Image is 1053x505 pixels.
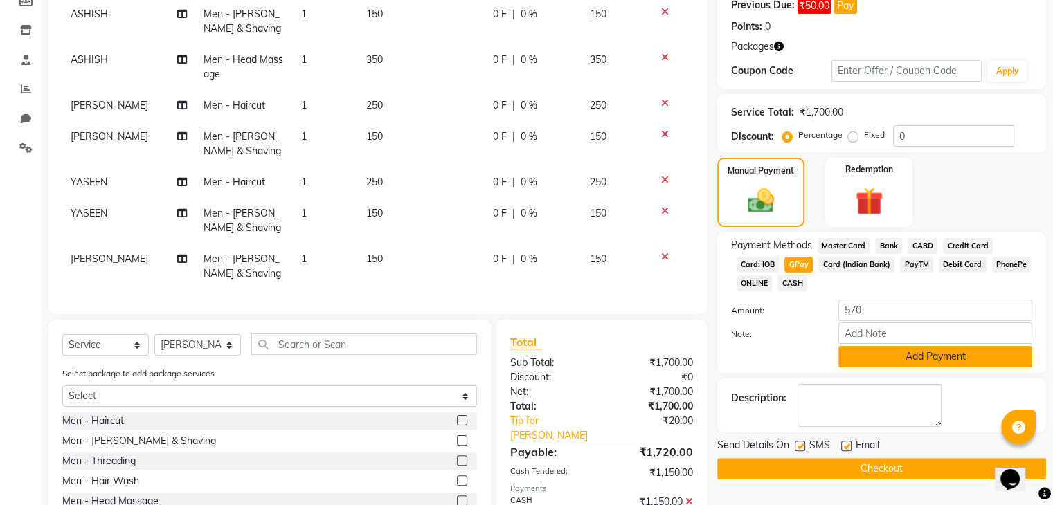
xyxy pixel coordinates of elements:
span: ASHISH [71,53,108,66]
span: 1 [301,8,307,20]
input: Add Note [838,322,1032,344]
span: 1 [301,53,307,66]
span: 350 [366,53,383,66]
span: ONLINE [737,275,773,291]
span: Men - [PERSON_NAME] & Shaving [204,207,281,234]
span: | [512,206,515,221]
label: Fixed [864,129,885,141]
span: Men - Head Massage [204,53,283,80]
span: 1 [301,176,307,188]
label: Note: [721,328,828,340]
span: YASEEN [71,207,107,219]
span: 0 % [521,129,537,144]
label: Manual Payment [728,165,794,177]
span: 250 [590,176,606,188]
span: | [512,7,515,21]
label: Amount: [721,304,828,317]
span: | [512,98,515,113]
span: Men - [PERSON_NAME] & Shaving [204,8,281,35]
div: Total: [500,399,602,414]
span: CASH [777,275,807,291]
span: 0 F [493,98,507,113]
span: 1 [301,252,307,265]
div: Discount: [731,129,774,144]
span: Payment Methods [731,238,812,252]
span: 0 F [493,53,507,67]
div: Discount: [500,370,602,385]
div: Men - Haircut [62,414,124,428]
div: ₹20.00 [618,414,703,443]
span: Packages [731,39,774,54]
span: [PERSON_NAME] [71,99,148,111]
span: 150 [590,252,606,265]
div: Men - Threading [62,454,136,468]
span: 0 F [493,129,507,144]
span: 0 F [493,206,507,221]
span: Card (Indian Bank) [818,257,894,273]
span: 1 [301,130,307,143]
img: _cash.svg [739,185,782,216]
div: ₹1,700.00 [800,105,843,120]
span: GPay [784,257,813,273]
span: 250 [366,99,383,111]
div: Men - Hair Wash [62,474,139,488]
div: Sub Total: [500,356,602,370]
span: 250 [366,176,383,188]
span: Email [856,438,879,455]
span: Card: IOB [737,257,780,273]
button: Checkout [717,458,1046,479]
button: Add Payment [838,346,1032,367]
span: 0 F [493,7,507,21]
input: Amount [838,300,1032,321]
img: _gift.svg [847,184,892,219]
div: Coupon Code [731,64,831,78]
input: Search or Scan [251,333,477,355]
input: Enter Offer / Coupon Code [831,60,982,82]
iframe: chat widget [995,450,1039,491]
span: Credit Card [943,238,993,254]
label: Percentage [798,129,843,141]
span: 0 F [493,175,507,190]
label: Redemption [845,163,893,176]
span: 150 [366,8,383,20]
span: | [512,129,515,144]
span: | [512,175,515,190]
div: ₹1,700.00 [602,399,703,414]
span: PayTM [900,257,933,273]
span: Send Details On [717,438,789,455]
a: Tip for [PERSON_NAME] [500,414,618,443]
span: 150 [590,207,606,219]
span: CARD [908,238,937,254]
span: SMS [809,438,830,455]
span: | [512,53,515,67]
span: ASHISH [71,8,108,20]
span: Bank [875,238,902,254]
span: 0 % [521,175,537,190]
div: ₹1,720.00 [602,443,703,460]
span: 350 [590,53,606,66]
span: PhonePe [992,257,1032,273]
span: Men - [PERSON_NAME] & Shaving [204,130,281,157]
div: Men - [PERSON_NAME] & Shaving [62,434,216,448]
span: 1 [301,99,307,111]
span: 150 [590,130,606,143]
span: 150 [366,252,383,265]
span: Men - Haircut [204,176,265,188]
div: Net: [500,385,602,399]
div: Service Total: [731,105,794,120]
div: Payable: [500,443,602,460]
span: Men - Haircut [204,99,265,111]
span: 0 % [521,98,537,113]
div: Cash Tendered: [500,466,602,480]
div: ₹1,150.00 [602,466,703,480]
span: 250 [590,99,606,111]
button: Apply [987,61,1027,82]
span: 0 % [521,53,537,67]
div: Payments [510,483,693,495]
span: Debit Card [939,257,987,273]
div: ₹1,700.00 [602,356,703,370]
span: 0 % [521,7,537,21]
span: Total [510,335,542,349]
span: Men - [PERSON_NAME] & Shaving [204,252,281,279]
span: 0 % [521,206,537,221]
